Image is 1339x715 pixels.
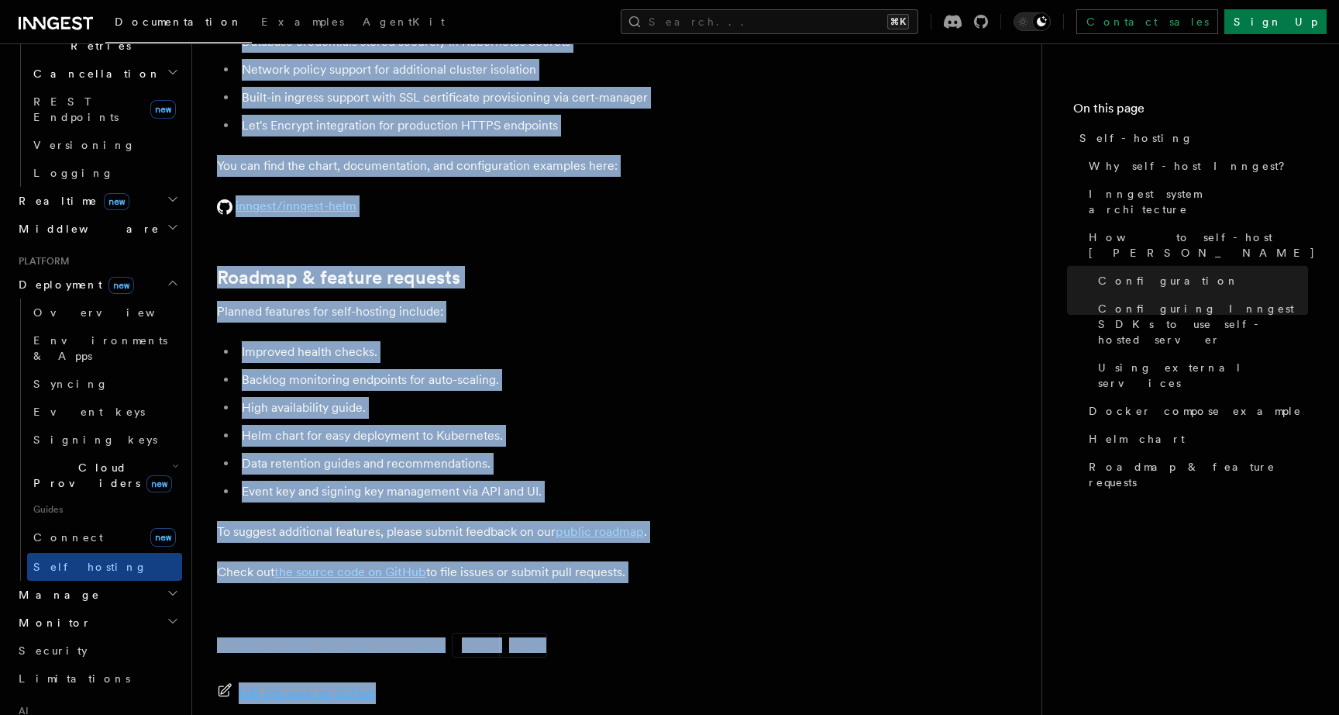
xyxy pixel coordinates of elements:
span: Helm chart [1089,431,1185,447]
span: Configuration [1098,273,1239,288]
span: AgentKit [363,16,445,28]
a: Security [12,637,182,665]
span: Configuring Inngest SDKs to use self-hosted server [1098,301,1308,347]
a: Overview [27,299,182,326]
li: Built-in ingress support with SSL certificate provisioning via cert-manager [237,87,837,109]
span: Self hosting [33,561,147,573]
span: Inngest system architecture [1089,186,1308,217]
a: Connectnew [27,522,182,553]
a: Sign Up [1224,9,1327,34]
span: new [150,528,176,547]
span: Using external services [1098,360,1308,391]
a: the source code on GitHub [274,565,426,579]
button: No [500,634,546,657]
a: Examples [252,5,353,42]
a: Signing keys [27,426,182,454]
a: Edit this page on GitHub [217,682,376,704]
a: Contact sales [1076,9,1218,34]
button: Deploymentnew [12,271,182,299]
span: Edit this page on GitHub [239,682,376,704]
span: Signing keys [33,433,157,446]
span: new [150,100,176,119]
p: Planned features for self-hosting include: [217,301,837,323]
span: Security [19,644,88,657]
li: Let's Encrypt integration for production HTTPS endpoints [237,115,837,136]
li: Data retention guides and recommendations. [237,453,837,475]
a: Roadmap & feature requests [217,267,460,288]
button: Monitor [12,609,182,637]
li: Improved health checks. [237,341,837,363]
span: Connect [33,531,103,544]
a: Logging [27,159,182,187]
a: Inngest system architecture [1083,180,1308,223]
p: You can find the chart, documentation, and configuration examples here: [217,155,837,177]
span: Logging [33,167,114,179]
button: Search...⌘K [621,9,918,34]
button: Cloud Providersnew [27,454,182,497]
span: Limitations [19,672,130,685]
a: Docker compose example [1083,397,1308,425]
span: Cloud Providers [27,460,172,491]
h4: On this page [1073,99,1308,124]
a: Using external services [1092,354,1308,397]
a: Why self-host Inngest? [1083,152,1308,180]
span: Self-hosting [1079,130,1193,146]
span: Documentation [115,16,243,28]
a: Self hosting [27,553,182,581]
span: Syncing [33,378,108,390]
span: Roadmap & feature requests [1089,459,1308,490]
span: How to self-host [PERSON_NAME] [1089,230,1316,261]
a: Configuration [1092,267,1308,295]
span: Cancellation [27,66,161,81]
span: Manage [12,587,100,603]
span: Platform [12,255,70,268]
a: Environments & Apps [27,326,182,370]
a: Configuring Inngest SDKs to use self-hosted server [1092,295,1308,354]
span: new [108,277,134,294]
span: Overview [33,306,193,319]
li: Event key and signing key management via API and UI. [237,481,837,503]
a: inngest/inngest-helm [217,199,356,213]
span: new [146,475,172,492]
a: Documentation [105,5,252,43]
kbd: ⌘K [887,14,909,29]
span: Deployment [12,277,134,292]
span: Middleware [12,221,160,237]
a: REST Endpointsnew [27,88,182,131]
a: Self-hosting [1073,124,1308,152]
button: Middleware [12,215,182,243]
button: Manage [12,581,182,609]
p: Was this page helpful? [217,637,433,653]
p: Check out to file issues or submit pull requests. [217,561,837,583]
span: Docker compose example [1089,403,1302,419]
span: Realtime [12,193,129,209]
button: Cancellation [27,60,182,88]
span: Why self-host Inngest? [1089,158,1296,174]
a: Syncing [27,370,182,398]
p: To suggest additional features, please submit feedback on our . [217,521,837,543]
span: new [104,193,129,210]
span: Versioning [33,139,136,151]
span: Guides [27,497,182,522]
a: Helm chart [1083,425,1308,453]
a: Versioning [27,131,182,159]
div: Deploymentnew [12,299,182,581]
a: Event keys [27,398,182,426]
span: Examples [261,16,344,28]
a: Limitations [12,665,182,693]
a: AgentKit [353,5,454,42]
span: Environments & Apps [33,334,167,362]
span: Event keys [33,406,145,418]
a: public roadmap [556,524,644,539]
li: Helm chart for easy deployment to Kubernetes. [237,425,837,447]
a: Roadmap & feature requests [1083,453,1308,496]
span: Monitor [12,615,91,630]
span: REST Endpoints [33,95,119,123]
li: Backlog monitoring endpoints for auto-scaling. [237,369,837,391]
button: Yes [453,634,499,657]
a: How to self-host [PERSON_NAME] [1083,223,1308,267]
button: Realtimenew [12,187,182,215]
li: Network policy support for additional cluster isolation [237,59,837,81]
button: Toggle dark mode [1014,12,1051,31]
li: High availability guide. [237,397,837,419]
